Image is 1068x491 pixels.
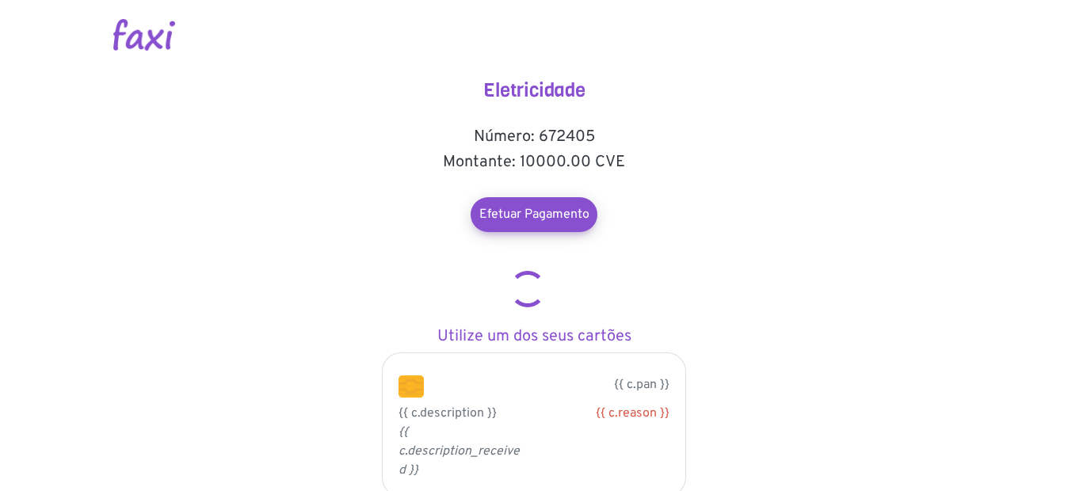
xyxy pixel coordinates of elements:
p: {{ c.pan }} [448,375,669,394]
span: {{ c.description }} [399,405,497,421]
h5: Montante: 10000.00 CVE [376,153,692,172]
div: {{ c.reason }} [546,404,669,423]
i: {{ c.description_received }} [399,424,520,478]
a: Efetuar Pagamento [471,197,597,232]
h5: Número: 672405 [376,128,692,147]
h4: Eletricidade [376,79,692,102]
h5: Utilize um dos seus cartões [376,327,692,346]
img: chip.png [399,375,424,398]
